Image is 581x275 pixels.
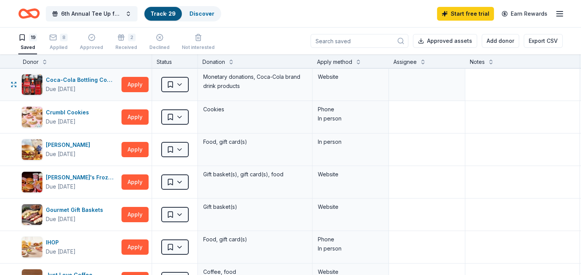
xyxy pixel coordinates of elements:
[46,85,76,94] div: Due [DATE]
[46,150,76,159] div: Due [DATE]
[437,7,494,21] a: Start free trial
[80,44,103,50] div: Approved
[149,31,170,54] button: Declined
[21,74,118,95] button: Image for Coca-Cola Bottling Company UNITEDCoca-Cola Bottling Company UNITEDDue [DATE]
[317,57,352,67] div: Apply method
[46,108,92,117] div: Crumbl Cookies
[121,207,149,222] button: Apply
[21,106,118,128] button: Image for Crumbl CookiesCrumbl CookiesDue [DATE]
[202,137,307,147] div: Food, gift card(s)
[60,34,68,41] div: 8
[18,5,40,23] a: Home
[21,139,118,160] button: Image for Culver's [PERSON_NAME]Due [DATE]
[318,105,383,114] div: Phone
[497,7,552,21] a: Earn Rewards
[202,169,307,180] div: Gift basket(s), gift card(s), food
[22,237,42,257] img: Image for IHOP
[189,10,214,17] a: Discover
[46,173,118,182] div: [PERSON_NAME]'s Frozen Custard & Steakburgers
[151,10,176,17] a: Track· 29
[46,6,138,21] button: 6th Annual Tee Up for Recovery Golf Tournament
[21,204,118,225] button: Image for Gourmet Gift BasketsGourmet Gift BasketsDue [DATE]
[413,34,477,48] button: Approved assets
[182,31,215,54] button: Not interested
[46,238,76,247] div: IHOP
[202,234,307,245] div: Food, gift card(s)
[46,247,76,256] div: Due [DATE]
[46,117,76,126] div: Due [DATE]
[152,54,198,68] div: Status
[46,205,106,215] div: Gourmet Gift Baskets
[202,57,225,67] div: Donation
[470,57,485,67] div: Notes
[80,31,103,54] button: Approved
[128,34,136,41] div: 2
[23,57,39,67] div: Donor
[21,236,118,258] button: Image for IHOPIHOPDue [DATE]
[318,72,383,81] div: Website
[29,34,37,41] div: 19
[318,244,383,253] div: In person
[311,34,408,48] input: Search saved
[46,215,76,224] div: Due [DATE]
[202,72,307,91] div: Monetary donations, Coca-Cola brand drink products
[121,142,149,157] button: Apply
[121,174,149,190] button: Apply
[202,202,307,212] div: Gift basket(s)
[121,77,149,92] button: Apply
[202,104,307,115] div: Cookies
[144,6,221,21] button: Track· 29Discover
[49,44,68,50] div: Applied
[318,137,383,146] div: In person
[49,31,68,54] button: 8Applied
[121,239,149,255] button: Apply
[482,34,519,48] button: Add donor
[22,74,42,95] img: Image for Coca-Cola Bottling Company UNITED
[393,57,417,67] div: Assignee
[18,31,37,54] button: 19Saved
[46,75,118,85] div: Coca-Cola Bottling Company UNITED
[182,44,215,50] div: Not interested
[318,235,383,244] div: Phone
[61,9,122,18] span: 6th Annual Tee Up for Recovery Golf Tournament
[524,34,563,48] button: Export CSV
[115,44,137,50] div: Received
[115,31,137,54] button: 2Received
[18,44,37,50] div: Saved
[21,171,118,193] button: Image for Freddy's Frozen Custard & Steakburgers[PERSON_NAME]'s Frozen Custard & SteakburgersDue ...
[22,172,42,192] img: Image for Freddy's Frozen Custard & Steakburgers
[318,202,383,212] div: Website
[318,170,383,179] div: Website
[121,109,149,125] button: Apply
[149,44,170,50] div: Declined
[46,182,76,191] div: Due [DATE]
[22,139,42,160] img: Image for Culver's
[22,107,42,127] img: Image for Crumbl Cookies
[46,140,93,150] div: [PERSON_NAME]
[22,204,42,225] img: Image for Gourmet Gift Baskets
[318,114,383,123] div: In person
